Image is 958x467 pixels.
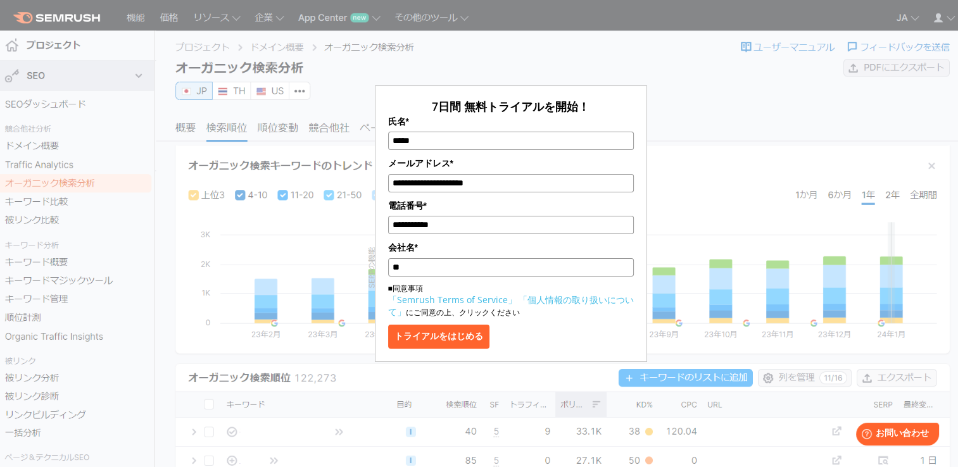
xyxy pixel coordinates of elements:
[388,325,489,349] button: トライアルをはじめる
[845,418,944,453] iframe: Help widget launcher
[432,99,589,114] span: 7日間 無料トライアルを開始！
[388,283,634,318] p: ■同意事項 にご同意の上、クリックください
[388,199,634,213] label: 電話番号*
[388,156,634,170] label: メールアドレス*
[388,294,517,306] a: 「Semrush Terms of Service」
[388,294,634,318] a: 「個人情報の取り扱いについて」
